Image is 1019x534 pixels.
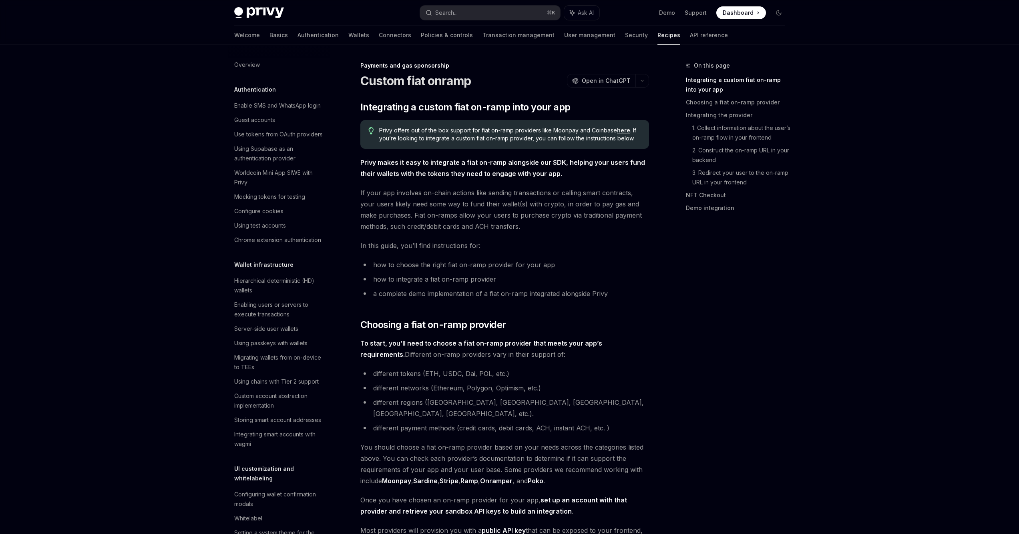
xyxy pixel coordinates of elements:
a: Enabling users or servers to execute transactions [228,298,330,322]
a: Basics [269,26,288,45]
a: Sardine [413,477,438,485]
a: Whitelabel [228,511,330,526]
a: Guest accounts [228,113,330,127]
h5: Wallet infrastructure [234,260,293,270]
span: Different on-ramp providers vary in their support of: [360,338,649,360]
img: dark logo [234,7,284,18]
a: Using Supabase as an authentication provider [228,142,330,166]
li: different tokens (ETH, USDC, Dai, POL, etc.) [360,368,649,379]
a: Integrating smart accounts with wagmi [228,427,330,451]
a: Overview [228,58,330,72]
span: Open in ChatGPT [582,77,631,85]
a: Configuring wallet confirmation modals [228,487,330,511]
a: Custom account abstraction implementation [228,389,330,413]
a: Security [625,26,648,45]
div: Search... [435,8,458,18]
a: Stripe [440,477,458,485]
div: Configuring wallet confirmation modals [234,490,326,509]
button: Search...⌘K [420,6,560,20]
div: Server-side user wallets [234,324,298,334]
span: You should choose a fiat on-ramp provider based on your needs across the categories listed above.... [360,442,649,486]
span: If your app involves on-chain actions like sending transactions or calling smart contracts, your ... [360,187,649,232]
li: different regions ([GEOGRAPHIC_DATA], [GEOGRAPHIC_DATA], [GEOGRAPHIC_DATA], [GEOGRAPHIC_DATA], [G... [360,397,649,419]
div: Storing smart account addresses [234,415,321,425]
a: Wallets [348,26,369,45]
strong: To start, you’ll need to choose a fiat on-ramp provider that meets your app’s requirements. [360,339,602,358]
div: Using chains with Tier 2 support [234,377,319,386]
div: Use tokens from OAuth providers [234,130,323,139]
strong: Privy makes it easy to integrate a fiat on-ramp alongside our SDK, helping your users fund their ... [360,158,645,178]
a: 3. Redirect your user to the on-ramp URL in your frontend [692,166,792,189]
a: Transaction management [482,26,555,45]
a: 1. Collect information about the user’s on-ramp flow in your frontend [692,122,792,144]
button: Open in ChatGPT [567,74,635,88]
a: Authentication [297,26,339,45]
div: Chrome extension authentication [234,235,321,245]
a: Integrating the provider [686,109,792,122]
span: Ask AI [578,9,594,17]
li: how to integrate a fiat on-ramp provider [360,274,649,285]
a: Using chains with Tier 2 support [228,374,330,389]
a: User management [564,26,615,45]
a: Storing smart account addresses [228,413,330,427]
div: Integrating smart accounts with wagmi [234,430,326,449]
a: Configure cookies [228,204,330,218]
a: Connectors [379,26,411,45]
a: Demo [659,9,675,17]
span: Choosing a fiat on-ramp provider [360,318,506,331]
a: Worldcoin Mini App SIWE with Privy [228,166,330,190]
a: Moonpay [382,477,411,485]
a: Migrating wallets from on-device to TEEs [228,350,330,374]
div: Mocking tokens for testing [234,192,305,202]
div: Using passkeys with wallets [234,338,308,348]
span: Integrating a custom fiat on-ramp into your app [360,101,571,114]
a: API reference [690,26,728,45]
div: Configure cookies [234,206,283,216]
div: Whitelabel [234,514,262,523]
a: Recipes [657,26,680,45]
svg: Tip [368,127,374,134]
span: Privy offers out of the box support for fiat on-ramp providers like Moonpay and Coinbase . If you... [379,126,641,142]
li: how to choose the right fiat on-ramp provider for your app [360,259,649,270]
h5: UI customization and whitelabeling [234,464,330,483]
a: Ramp [460,477,478,485]
a: Poko [528,477,543,485]
a: Using test accounts [228,218,330,233]
div: Overview [234,60,260,70]
a: Integrating a custom fiat on-ramp into your app [686,74,792,96]
a: Mocking tokens for testing [228,190,330,204]
h1: Custom fiat onramp [360,74,471,88]
div: Hierarchical deterministic (HD) wallets [234,276,326,295]
div: Worldcoin Mini App SIWE with Privy [234,168,326,187]
a: 2. Construct the on-ramp URL in your backend [692,144,792,166]
a: Welcome [234,26,260,45]
a: Server-side user wallets [228,322,330,336]
a: Demo integration [686,202,792,214]
div: Guest accounts [234,115,275,125]
a: Enable SMS and WhatsApp login [228,98,330,113]
a: Policies & controls [421,26,473,45]
li: different payment methods (credit cards, debit cards, ACH, instant ACH, etc. ) [360,422,649,434]
a: Onramper [480,477,513,485]
a: Hierarchical deterministic (HD) wallets [228,274,330,298]
div: Enable SMS and WhatsApp login [234,101,321,110]
span: Once you have chosen an on-ramp provider for your app, . [360,494,649,517]
li: a complete demo implementation of a fiat on-ramp integrated alongside Privy [360,288,649,299]
div: Using Supabase as an authentication provider [234,144,326,163]
button: Ask AI [564,6,599,20]
div: Migrating wallets from on-device to TEEs [234,353,326,372]
span: In this guide, you’ll find instructions for: [360,240,649,251]
div: Enabling users or servers to execute transactions [234,300,326,319]
a: Choosing a fiat on-ramp provider [686,96,792,109]
a: NFT Checkout [686,189,792,202]
a: Chrome extension authentication [228,233,330,247]
button: Toggle dark mode [772,6,785,19]
span: On this page [694,61,730,70]
h5: Authentication [234,85,276,94]
div: Custom account abstraction implementation [234,391,326,410]
a: Using passkeys with wallets [228,336,330,350]
div: Using test accounts [234,221,286,230]
a: here [617,127,630,134]
a: Dashboard [716,6,766,19]
a: Support [685,9,707,17]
